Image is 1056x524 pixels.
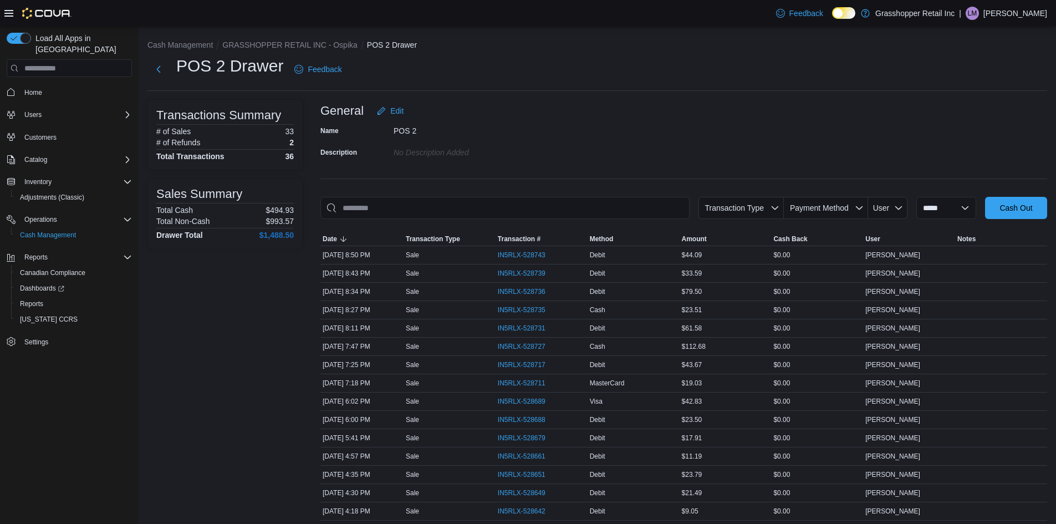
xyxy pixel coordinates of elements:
[24,88,42,97] span: Home
[771,358,863,372] div: $0.00
[373,100,408,122] button: Edit
[498,507,545,516] span: IN5RLX-528642
[24,338,48,347] span: Settings
[20,175,56,189] button: Inventory
[20,131,61,144] a: Customers
[682,379,702,388] span: $19.03
[320,340,404,353] div: [DATE] 7:47 PM
[865,470,920,479] span: [PERSON_NAME]
[2,129,136,145] button: Customers
[320,450,404,463] div: [DATE] 4:57 PM
[865,489,920,497] span: [PERSON_NAME]
[16,228,132,242] span: Cash Management
[320,248,404,262] div: [DATE] 8:50 PM
[682,415,702,424] span: $23.50
[320,197,690,219] input: This is a search bar. As you type, the results lower in the page will automatically filter.
[771,248,863,262] div: $0.00
[789,8,823,19] span: Feedback
[865,251,920,260] span: [PERSON_NAME]
[771,505,863,518] div: $0.00
[498,358,557,372] button: IN5RLX-528717
[320,232,404,246] button: Date
[590,251,605,260] span: Debit
[156,206,193,215] h6: Total Cash
[772,2,828,24] a: Feedback
[20,315,78,324] span: [US_STATE] CCRS
[323,235,337,243] span: Date
[865,434,920,442] span: [PERSON_NAME]
[682,470,702,479] span: $23.79
[590,415,605,424] span: Debit
[682,452,702,461] span: $11.19
[11,265,136,281] button: Canadian Compliance
[406,269,419,278] p: Sale
[24,155,47,164] span: Catalog
[24,177,52,186] span: Inventory
[320,148,357,157] label: Description
[289,138,294,147] p: 2
[406,452,419,461] p: Sale
[176,55,283,77] h1: POS 2 Drawer
[705,204,764,212] span: Transaction Type
[790,204,849,212] span: Payment Method
[16,297,48,311] a: Reports
[320,303,404,317] div: [DATE] 8:27 PM
[868,197,907,219] button: User
[320,486,404,500] div: [DATE] 4:30 PM
[682,507,698,516] span: $9.05
[590,287,605,296] span: Debit
[20,153,132,166] span: Catalog
[222,40,358,49] button: GRASSHOPPER RETAIL INC - Ospika
[590,269,605,278] span: Debit
[156,152,225,161] h4: Total Transactions
[968,7,977,20] span: LM
[498,235,540,243] span: Transaction #
[2,84,136,100] button: Home
[498,489,545,497] span: IN5RLX-528649
[320,505,404,518] div: [DATE] 4:18 PM
[498,324,545,333] span: IN5RLX-528731
[771,450,863,463] div: $0.00
[24,110,42,119] span: Users
[498,431,557,445] button: IN5RLX-528679
[20,193,84,202] span: Adjustments (Classic)
[682,397,702,406] span: $42.83
[771,468,863,481] div: $0.00
[20,86,47,99] a: Home
[498,322,557,335] button: IN5RLX-528731
[2,152,136,167] button: Catalog
[320,395,404,408] div: [DATE] 6:02 PM
[2,212,136,227] button: Operations
[498,452,545,461] span: IN5RLX-528661
[682,235,707,243] span: Amount
[16,266,90,279] a: Canadian Compliance
[590,507,605,516] span: Debit
[590,452,605,461] span: Debit
[863,232,955,246] button: User
[590,397,603,406] span: Visa
[320,285,404,298] div: [DATE] 8:34 PM
[682,342,706,351] span: $112.68
[498,486,557,500] button: IN5RLX-528649
[999,202,1032,213] span: Cash Out
[156,138,200,147] h6: # of Refunds
[498,267,557,280] button: IN5RLX-528739
[771,486,863,500] div: $0.00
[865,452,920,461] span: [PERSON_NAME]
[771,377,863,390] div: $0.00
[147,39,1047,53] nav: An example of EuiBreadcrumbs
[320,322,404,335] div: [DATE] 8:11 PM
[498,379,545,388] span: IN5RLX-528711
[20,153,52,166] button: Catalog
[2,334,136,350] button: Settings
[406,360,419,369] p: Sale
[320,126,339,135] label: Name
[20,251,52,264] button: Reports
[590,434,605,442] span: Debit
[498,303,557,317] button: IN5RLX-528735
[16,313,82,326] a: [US_STATE] CCRS
[16,282,132,295] span: Dashboards
[590,489,605,497] span: Debit
[498,470,545,479] span: IN5RLX-528651
[406,434,419,442] p: Sale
